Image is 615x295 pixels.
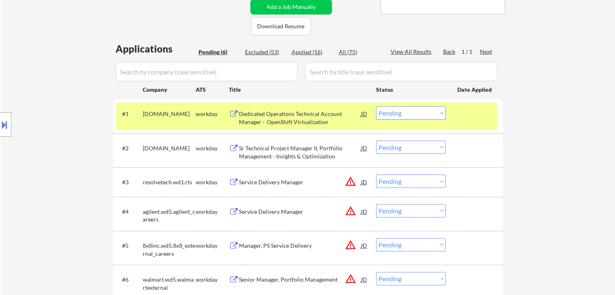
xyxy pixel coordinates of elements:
[239,242,361,250] div: Manager, PS Service Delivery
[143,144,196,152] div: [DOMAIN_NAME]
[376,82,446,97] div: Status
[122,242,136,250] div: #5
[196,144,229,152] div: workday
[360,175,368,189] div: JD
[116,44,196,54] div: Applications
[239,276,361,284] div: Senior Manager, Portfolio Management
[116,62,298,81] input: Search by company (case sensitive)
[143,86,196,94] div: Company
[143,276,196,291] div: walmart.wd5.walmartexternal
[143,110,196,118] div: [DOMAIN_NAME]
[143,242,196,257] div: 8x8inc.wd5.8x8_external_careers
[480,48,493,56] div: Next
[239,208,361,216] div: Service Delivery Manager
[239,110,361,126] div: Dedicated Operations Technical Account Manager - OpenShift Virtualization
[196,242,229,250] div: workday
[196,110,229,118] div: workday
[345,176,356,187] button: warning_amber
[360,141,368,155] div: JD
[245,48,285,56] div: Excluded (53)
[443,48,456,56] div: Back
[345,239,356,251] button: warning_amber
[143,178,196,186] div: resolvetech.wd1.rts
[251,17,311,35] button: Download Resume
[360,238,368,253] div: JD
[305,62,497,81] input: Search by title (case sensitive)
[345,205,356,217] button: warning_amber
[360,272,368,287] div: JD
[229,86,368,94] div: Title
[122,208,136,216] div: #4
[239,144,361,160] div: Sr Technical Project Manager II, Portfolio Management - Insights & Optimization
[196,86,229,94] div: ATS
[292,48,332,56] div: Applied (16)
[360,204,368,219] div: JD
[122,276,136,284] div: #6
[199,48,239,56] div: Pending (6)
[196,178,229,186] div: workday
[345,273,356,284] button: warning_amber
[360,106,368,121] div: JD
[239,178,361,186] div: Service Delivery Manager
[339,48,379,56] div: All (75)
[143,208,196,223] div: agilent.wd5.agilent_careers
[391,48,434,56] div: View All Results
[457,86,493,94] div: Date Applied
[461,48,480,56] div: 1 / 1
[196,276,229,284] div: workday
[196,208,229,216] div: workday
